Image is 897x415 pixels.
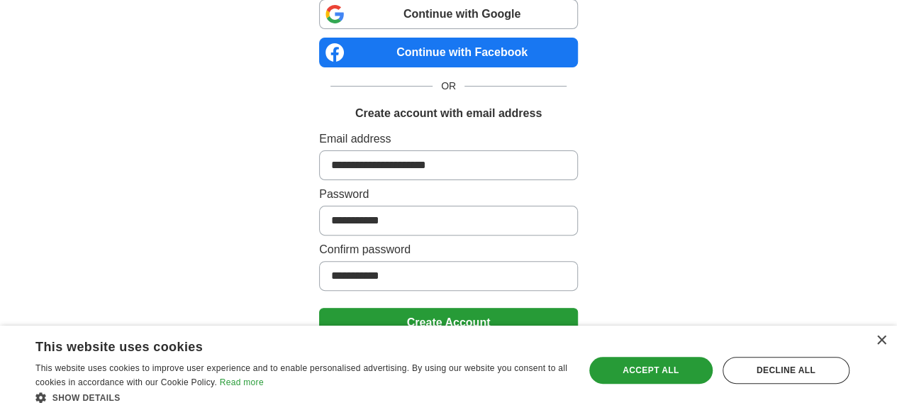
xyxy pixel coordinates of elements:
[319,38,578,67] a: Continue with Facebook
[319,131,578,148] label: Email address
[35,363,567,387] span: This website uses cookies to improve user experience and to enable personalised advertising. By u...
[355,105,542,122] h1: Create account with email address
[433,79,464,94] span: OR
[52,393,121,403] span: Show details
[35,390,568,404] div: Show details
[319,241,578,258] label: Confirm password
[319,308,578,338] button: Create Account
[876,336,886,346] div: Close
[220,377,264,387] a: Read more, opens a new window
[589,357,713,384] div: Accept all
[723,357,849,384] div: Decline all
[35,334,533,355] div: This website uses cookies
[319,186,578,203] label: Password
